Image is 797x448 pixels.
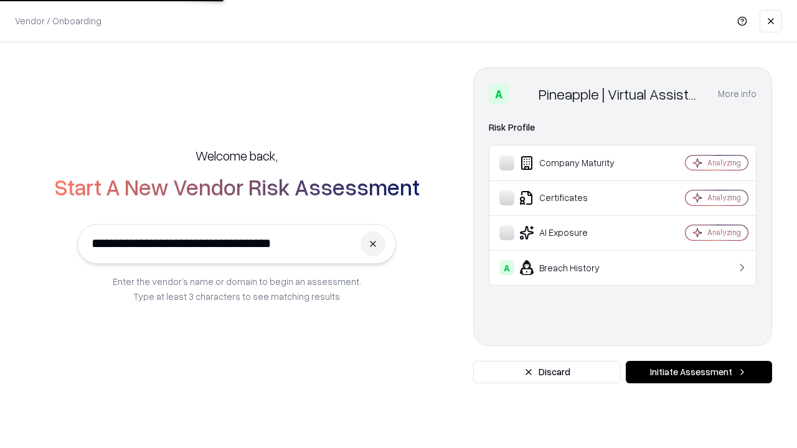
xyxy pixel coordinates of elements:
[196,147,278,164] h5: Welcome back,
[707,192,741,203] div: Analyzing
[54,174,420,199] h2: Start A New Vendor Risk Assessment
[539,84,703,104] div: Pineapple | Virtual Assistant Agency
[489,84,509,104] div: A
[489,120,757,135] div: Risk Profile
[707,157,741,168] div: Analyzing
[499,225,648,240] div: AI Exposure
[113,274,361,304] p: Enter the vendor’s name or domain to begin an assessment. Type at least 3 characters to see match...
[707,227,741,238] div: Analyzing
[499,156,648,170] div: Company Maturity
[626,361,772,383] button: Initiate Assessment
[15,14,101,27] p: Vendor / Onboarding
[514,84,534,104] img: Pineapple | Virtual Assistant Agency
[499,260,648,275] div: Breach History
[499,260,514,275] div: A
[718,83,757,105] button: More info
[473,361,621,383] button: Discard
[499,190,648,205] div: Certificates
